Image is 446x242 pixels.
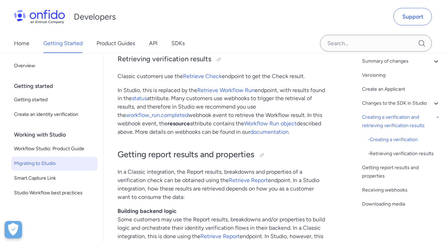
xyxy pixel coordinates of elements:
[362,200,440,208] a: Downloading media
[11,93,98,107] a: Getting started
[362,85,440,94] a: Create an Applicant
[118,168,327,202] p: In a Classic integration, the Report results, breakdowns and properties of a verification check c...
[11,157,98,171] a: Migrating to Studio
[14,96,95,104] span: Getting started
[14,189,95,198] span: Studio Workflow best practices
[126,112,188,119] a: workflow_run.completed
[43,34,83,53] a: Getting Started
[74,11,116,22] h1: Developers
[368,150,440,158] div: - Retrieving verification results
[11,186,98,200] a: Studio Workflow best practices
[229,177,268,184] a: Retrieve Report
[11,59,98,73] a: Overview
[362,186,440,194] a: Receiving webhooks
[132,95,147,102] a: status
[362,113,440,130] a: Creating a verification and retrieving verification results
[118,72,327,81] p: Classic customers use the endpoint to get the Check result.
[14,145,95,153] span: Workflow Studio: Product Guide
[183,73,222,79] a: Retrieve Check
[97,34,135,53] a: Product Guides
[368,136,440,144] a: -Creating a verification
[368,136,440,144] div: - Creating a verification
[200,233,240,240] a: Retrieve Report
[244,120,297,127] a: Workflow Run object
[362,164,440,180] a: Getting report results and properties
[171,34,185,53] a: SDKs
[168,120,190,127] strong: resource
[149,34,157,53] a: API
[14,111,95,119] span: Create an identity verification
[118,149,327,161] h2: Getting report results and properties
[362,71,440,79] a: Versioning
[394,8,432,26] a: Support
[5,221,22,238] button: Apri preferenze
[197,87,255,94] a: Retrieve Workflow Run
[5,221,22,238] div: Preferenze cookie
[250,129,289,136] a: documentation
[368,150,440,158] a: -Retrieving verification results
[11,172,98,186] a: Smart Capture Link
[11,142,98,156] a: Workflow Studio: Product Guide
[362,99,440,108] a: Changes to the SDK in Studio
[118,86,327,137] p: In Studio, this is replaced by the endpoint, with results found in the attribute. Many customers ...
[14,174,95,183] span: Smart Capture Link
[14,160,95,168] span: Migrating to Studio
[362,57,440,65] a: Summary of changes
[118,54,327,65] h3: Retrieving verification results
[118,208,177,215] strong: Building backend logic
[14,10,65,24] img: Onfido Logo
[14,34,29,53] a: Home
[14,62,95,70] span: Overview
[11,108,98,122] a: Create an identity verification
[14,79,100,93] div: Getting started
[14,128,100,142] div: Working with Studio
[320,35,432,52] input: Onfido search input field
